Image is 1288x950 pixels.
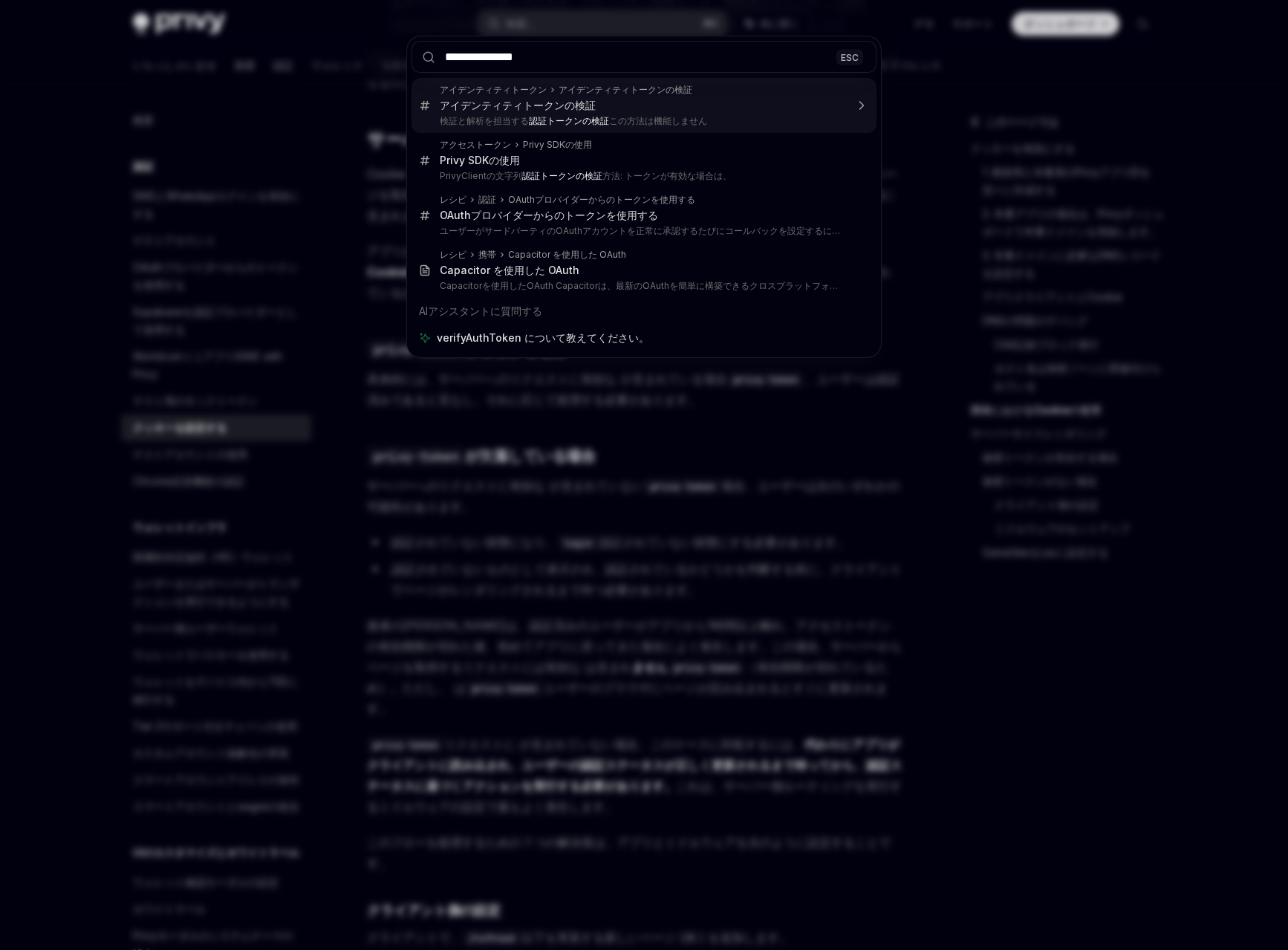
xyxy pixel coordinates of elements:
font: レシピ [440,249,466,260]
font: OAuthプロバイダーからのトークンを使用する [440,209,658,221]
font: この方法は機能しません [609,115,707,126]
font: Capacitorを使用したOAuth Capacitorは、最新のOAuthを簡単に構築できるクロスプラットフォームのネイティブランタイムです。 [440,280,972,291]
font: ユーザーがサードパーティのOAuthアカウントを正常に承認するたびにコールバックを設定するには、 [440,225,850,236]
font: アイデンティティトークンの検証 [440,99,596,111]
font: アクセストークン [440,139,511,150]
font: アイデンティティトークンの検証 [559,84,692,95]
font: PrivyClientの文字列 [440,170,522,181]
font: 認証 [478,194,496,205]
font: Privy SDKの使用 [440,154,520,166]
font: 携帯 [478,249,496,260]
font: レシピ [440,194,466,205]
font: Capacitor を使用した OAuth [508,249,626,260]
font: verifyAuthToken について教えてください。 [437,331,649,344]
font: Privy SDKの使用 [523,139,592,150]
font: OAuthプロバイダーからのトークンを使用する [508,194,695,205]
font: 方法: トークンが有効な場合は、 [602,170,732,181]
font: ESC [841,51,859,62]
font: AIアシスタントに質問する [419,305,542,317]
font: 認証トークンの検証 [529,115,609,126]
font: Capacitor を使用した OAuth [440,264,579,276]
font: 検証と解析を担当する [440,115,529,126]
font: 認証トークンの検証 [522,170,602,181]
font: アイデンティティトークン [440,84,547,95]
